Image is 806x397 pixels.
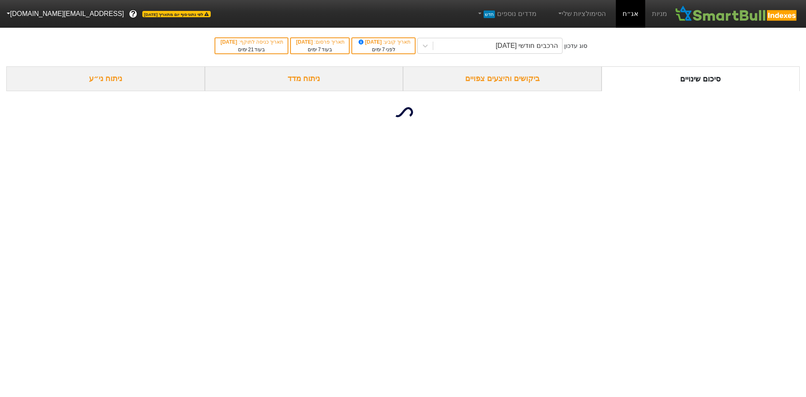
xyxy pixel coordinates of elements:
span: 7 [318,47,321,53]
img: SmartBull [674,5,799,22]
div: סוג עדכון [564,42,587,50]
div: תאריך קובע : [356,38,411,46]
div: ביקושים והיצעים צפויים [403,66,602,91]
span: [DATE] [296,39,314,45]
div: בעוד ימים [295,46,345,53]
div: בעוד ימים [220,46,283,53]
span: [DATE] [220,39,238,45]
div: לפני ימים [356,46,411,53]
div: ניתוח מדד [205,66,403,91]
div: ניתוח ני״ע [6,66,205,91]
a: הסימולציות שלי [553,5,610,22]
img: loading... [393,102,413,122]
span: 7 [382,47,385,53]
span: ? [131,8,136,20]
span: לפי נתוני סוף יום מתאריך [DATE] [142,11,210,17]
div: תאריך פרסום : [295,38,345,46]
div: סיכום שינויים [602,66,800,91]
span: חדש [484,11,495,18]
div: תאריך כניסה לתוקף : [220,38,283,46]
span: 21 [248,47,254,53]
span: [DATE] [357,39,383,45]
a: מדדים נוספיםחדש [473,5,540,22]
div: הרכבים חודשי [DATE] [496,41,558,51]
